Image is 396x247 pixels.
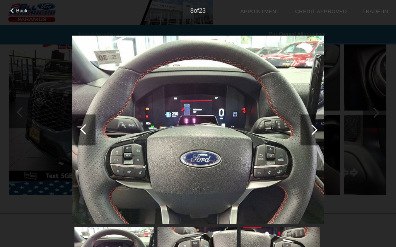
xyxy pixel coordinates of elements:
img: 8.jpg [72,36,324,224]
span: 8 [190,7,194,14]
a: Credit Approved [295,9,347,14]
span: 23 [199,7,206,14]
a: Trade-In [362,9,388,14]
a: Appointment [240,9,280,14]
span: Back [16,8,28,14]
